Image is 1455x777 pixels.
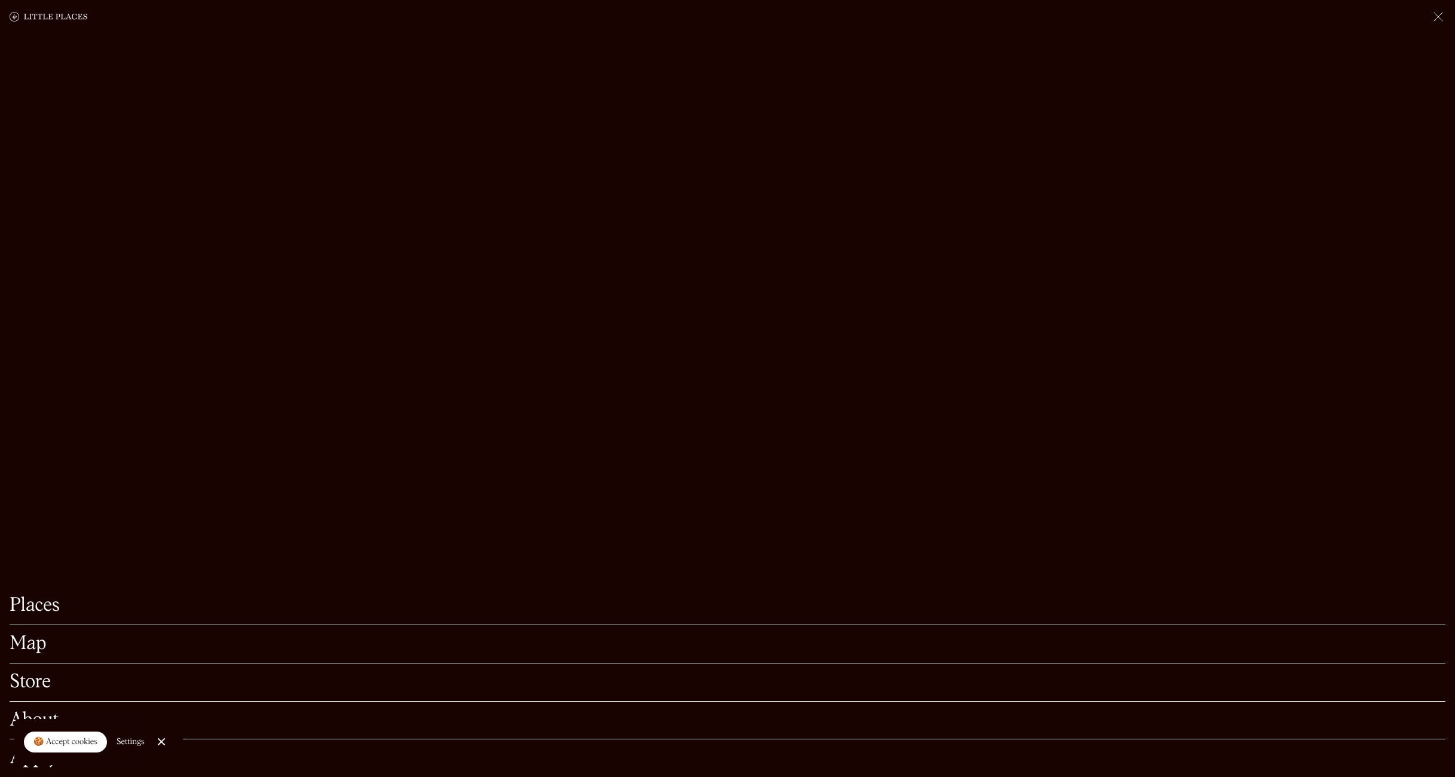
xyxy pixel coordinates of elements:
[149,730,173,754] a: Close Cookie Popup
[24,732,107,753] a: 🍪 Accept cookies
[10,749,1445,767] a: Apply
[117,729,145,755] a: Settings
[10,711,1445,730] a: About
[33,736,97,748] div: 🍪 Accept cookies
[10,596,1445,615] a: Places
[10,673,1445,692] a: Store
[117,738,145,746] div: Settings
[10,635,1445,653] a: Map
